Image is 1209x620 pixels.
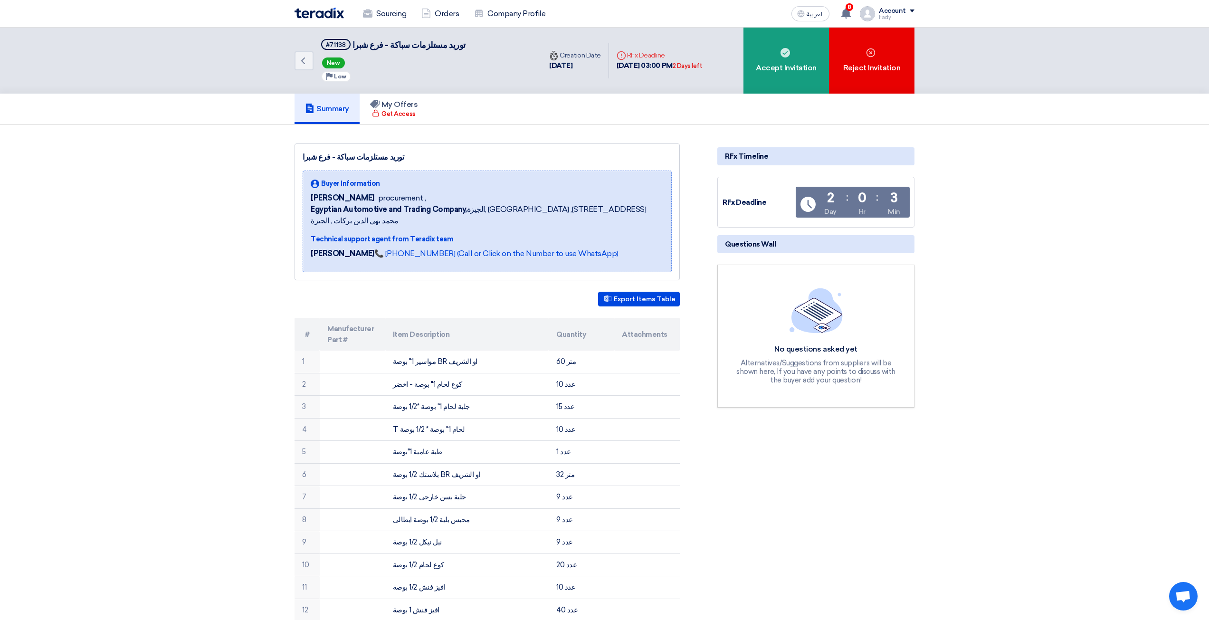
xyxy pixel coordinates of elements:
td: 8 [295,508,320,531]
th: Quantity [549,318,614,351]
td: 15 عدد [549,396,614,419]
td: 9 عدد [549,508,614,531]
td: 10 عدد [549,576,614,599]
div: RFx Timeline [717,147,914,165]
span: Low [334,73,346,80]
h5: توريد مستلزمات سباكة - فرع شبرا [321,39,466,51]
span: procurement , [378,192,426,204]
div: [DATE] 03:00 PM [617,60,702,71]
div: 0 [858,191,866,205]
div: Account [879,7,906,15]
div: توريد مستلزمات سباكة - فرع شبرا [303,152,672,163]
div: RFx Deadline [617,50,702,60]
a: Sourcing [355,3,414,24]
a: Summary [295,94,360,124]
button: Export Items Table [598,292,680,306]
div: Alternatives/Suggestions from suppliers will be shown here, If you have any points to discuss wit... [735,359,897,384]
td: افيز فنش 1/2 بوصة [385,576,549,599]
td: 3 [295,396,320,419]
strong: [PERSON_NAME] [311,249,374,258]
div: #71138 [326,42,346,48]
div: 2 [827,191,834,205]
th: Attachments [614,318,680,351]
td: 60 متر [549,351,614,373]
td: بلاستك 1/2 بوصة BR او الشريف [385,463,549,486]
div: 2 Days left [673,61,702,71]
div: : [846,189,848,206]
span: New [322,57,345,68]
td: 7 [295,486,320,509]
div: [DATE] [549,60,601,71]
td: جلبة لحام 1" بوصة *1/2 بوصة [385,396,549,419]
td: 10 عدد [549,373,614,396]
a: Orders [414,3,466,24]
td: كوع لحام 1" بوصة - اخضر [385,373,549,396]
td: 4 [295,418,320,441]
td: 1 عدد [549,441,614,464]
td: مواسير 1" بوصة BR او الشريف [385,351,549,373]
th: # [295,318,320,351]
div: Get Access [372,109,415,119]
div: Fady [879,15,914,20]
th: Item Description [385,318,549,351]
div: Day [824,207,837,217]
div: No questions asked yet [735,344,897,354]
td: 9 عدد [549,486,614,509]
td: 1 [295,351,320,373]
a: 📞 [PHONE_NUMBER] (Call or Click on the Number to use WhatsApp) [374,249,619,258]
td: طبة عامية 1"بوصة [385,441,549,464]
h5: Summary [305,104,349,114]
a: My Offers Get Access [360,94,428,124]
h5: My Offers [370,100,418,109]
a: Open chat [1169,582,1198,610]
a: Company Profile [466,3,553,24]
span: 8 [846,3,853,11]
td: T لحام 1" بوصة * 1/2 بوصة [385,418,549,441]
div: Accept Invitation [743,28,829,94]
span: الجيزة, [GEOGRAPHIC_DATA] ,[STREET_ADDRESS] محمد بهي الدين بركات , الجيزة [311,204,664,227]
span: Buyer Information [321,179,380,189]
div: RFx Deadline [723,197,794,208]
img: profile_test.png [860,6,875,21]
div: : [876,189,878,206]
td: 10 [295,553,320,576]
div: Min [888,207,900,217]
span: توريد مستلزمات سباكة - فرع شبرا [352,40,466,50]
th: Manufacturer Part # [320,318,385,351]
div: Technical support agent from Teradix team [311,234,664,244]
td: 5 [295,441,320,464]
td: 20 عدد [549,553,614,576]
img: Teradix logo [295,8,344,19]
button: العربية [791,6,829,21]
td: 32 متر [549,463,614,486]
td: 9 عدد [549,531,614,554]
td: 11 [295,576,320,599]
div: Creation Date [549,50,601,60]
td: 9 [295,531,320,554]
td: 10 عدد [549,418,614,441]
td: محبس بلية 1/2 بوصة ايطالى [385,508,549,531]
span: Questions Wall [725,239,776,249]
b: Egyptian Automotive and Trading Company, [311,205,467,214]
img: empty_state_list.svg [790,288,843,333]
td: نبل نيكل 1/2 بوصة [385,531,549,554]
span: [PERSON_NAME] [311,192,374,204]
div: 3 [890,191,898,205]
div: Reject Invitation [829,28,914,94]
span: العربية [807,11,824,18]
td: جلبة بسن خارجى 1/2 بوصة [385,486,549,509]
td: 2 [295,373,320,396]
td: 6 [295,463,320,486]
td: كوع لحام 1/2 بوصة [385,553,549,576]
div: Hr [859,207,866,217]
